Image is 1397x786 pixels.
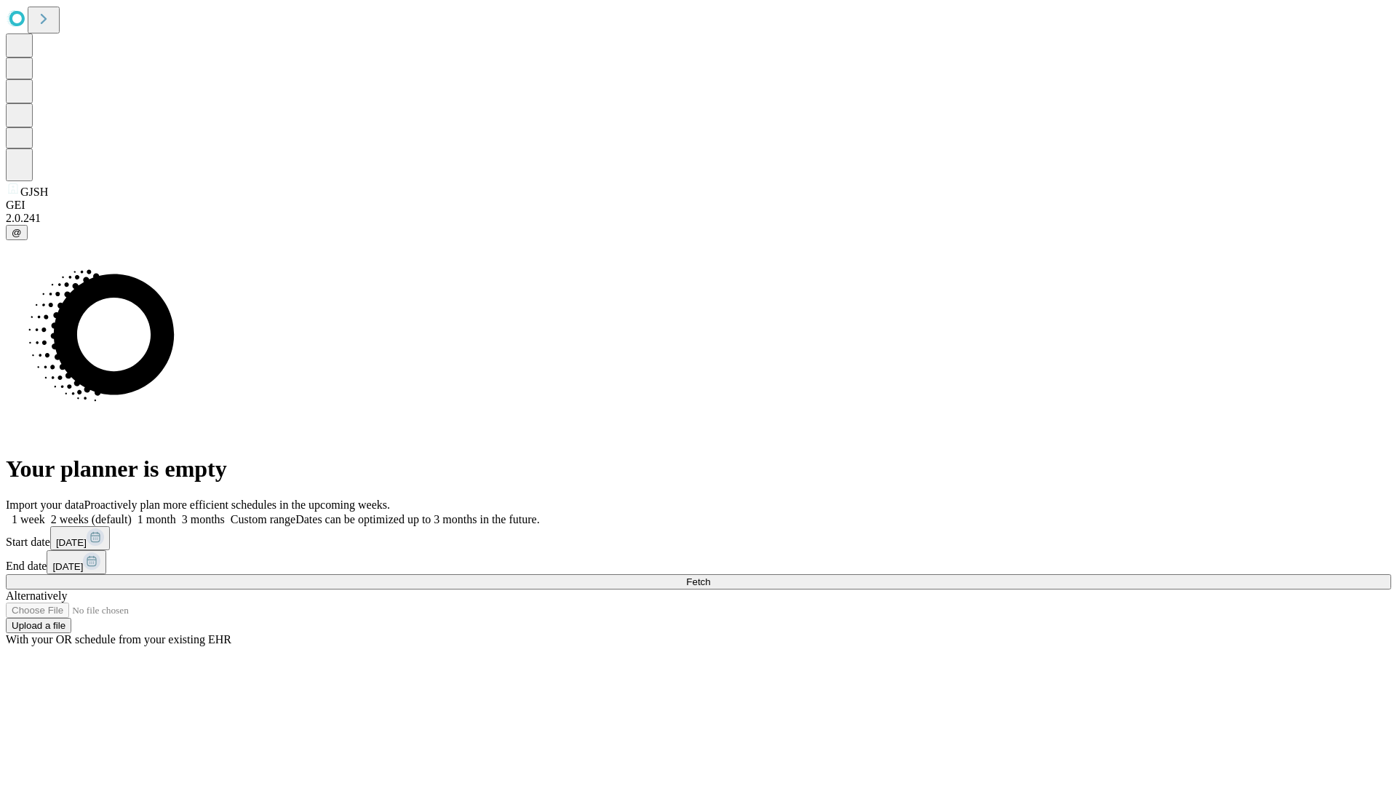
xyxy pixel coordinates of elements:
span: Alternatively [6,589,67,602]
span: [DATE] [56,537,87,548]
span: Fetch [686,576,710,587]
button: [DATE] [50,526,110,550]
span: Dates can be optimized up to 3 months in the future. [295,513,539,525]
h1: Your planner is empty [6,456,1391,483]
span: 1 month [138,513,176,525]
span: 1 week [12,513,45,525]
span: @ [12,227,22,238]
div: 2.0.241 [6,212,1391,225]
button: Upload a file [6,618,71,633]
button: @ [6,225,28,240]
span: [DATE] [52,561,83,572]
span: GJSH [20,186,48,198]
span: Import your data [6,499,84,511]
button: Fetch [6,574,1391,589]
span: Custom range [231,513,295,525]
span: With your OR schedule from your existing EHR [6,633,231,646]
span: 3 months [182,513,225,525]
button: [DATE] [47,550,106,574]
div: End date [6,550,1391,574]
span: 2 weeks (default) [51,513,132,525]
div: GEI [6,199,1391,212]
div: Start date [6,526,1391,550]
span: Proactively plan more efficient schedules in the upcoming weeks. [84,499,390,511]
